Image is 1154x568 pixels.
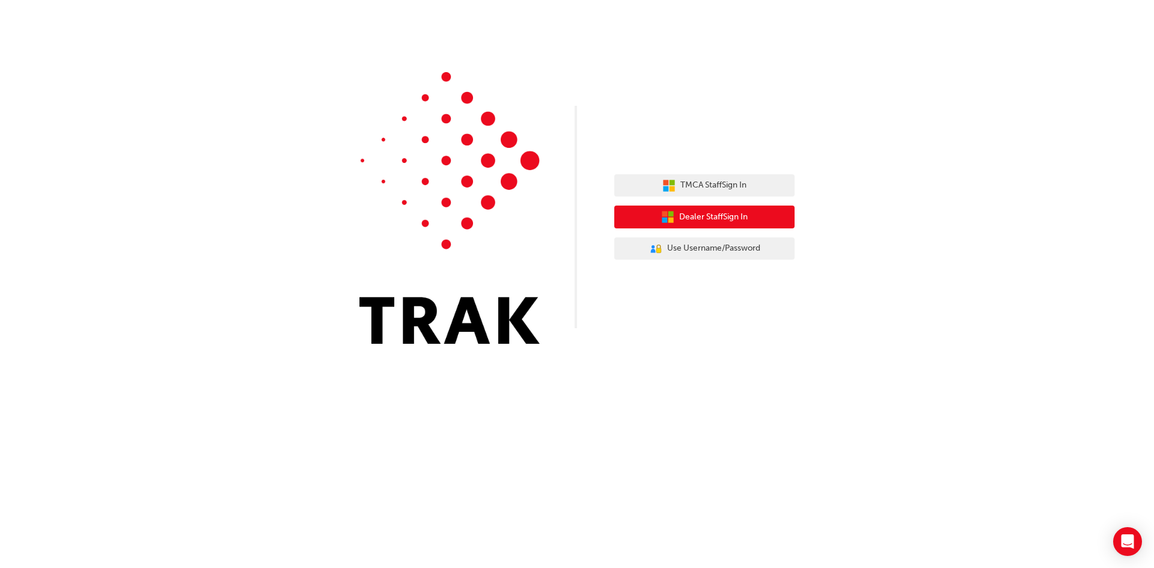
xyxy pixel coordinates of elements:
img: Trak [359,72,540,344]
div: Open Intercom Messenger [1113,527,1142,556]
button: Dealer StaffSign In [614,206,795,228]
span: TMCA Staff Sign In [680,179,746,192]
span: Use Username/Password [667,242,760,255]
button: TMCA StaffSign In [614,174,795,197]
button: Use Username/Password [614,237,795,260]
span: Dealer Staff Sign In [679,210,748,224]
